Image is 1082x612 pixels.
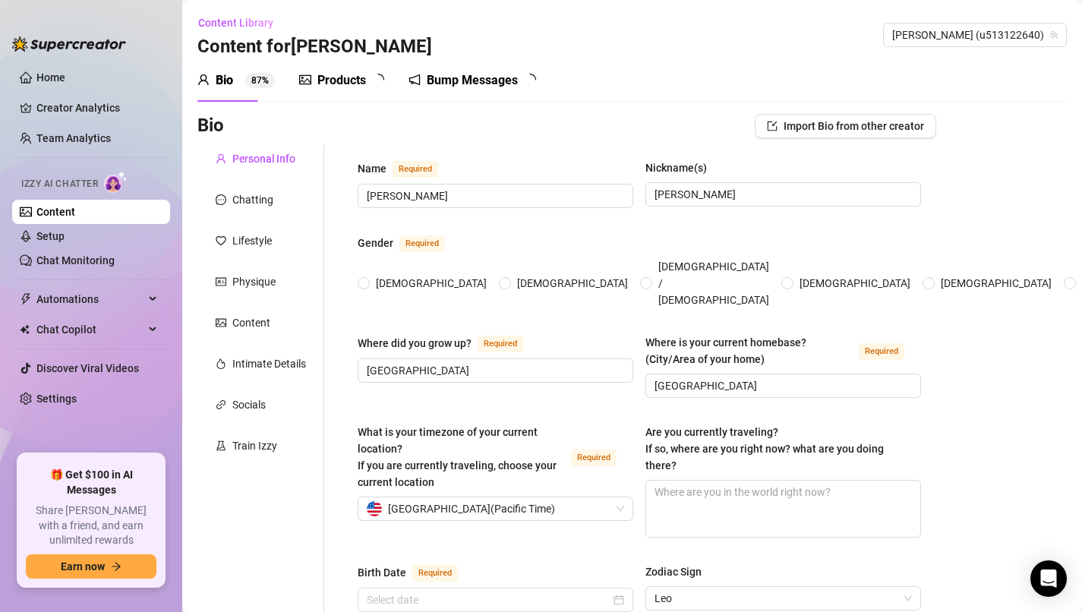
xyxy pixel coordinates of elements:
input: Where did you grow up? [367,362,621,379]
a: Setup [36,230,65,242]
span: Required [399,235,445,252]
span: [GEOGRAPHIC_DATA] ( Pacific Time ) [388,497,555,520]
span: Required [478,336,523,352]
span: What is your timezone of your current location? If you are currently traveling, choose your curre... [358,426,557,488]
a: Team Analytics [36,132,111,144]
span: heart [216,235,226,246]
span: fire [216,358,226,369]
span: [DEMOGRAPHIC_DATA] [935,275,1058,292]
span: Required [859,343,904,360]
label: Zodiac Sign [645,563,712,580]
span: idcard [216,276,226,287]
div: Zodiac Sign [645,563,702,580]
label: Birth Date [358,563,475,582]
span: user [197,74,210,86]
button: Import Bio from other creator [755,114,936,138]
div: Physique [232,273,276,290]
a: Home [36,71,65,84]
input: Where is your current homebase? (City/Area of your home) [655,377,909,394]
span: Import Bio from other creator [784,120,924,132]
label: Where is your current homebase? (City/Area of your home) [645,334,921,368]
span: message [216,194,226,205]
span: user [216,153,226,164]
div: Products [317,71,366,90]
div: Open Intercom Messenger [1030,560,1067,597]
img: AI Chatter [104,171,128,193]
span: link [216,399,226,410]
span: Earn now [61,560,105,573]
span: Required [412,565,458,582]
input: Name [367,188,621,204]
div: Chatting [232,191,273,208]
div: Intimate Details [232,355,306,372]
label: Nickname(s) [645,159,718,176]
span: picture [216,317,226,328]
div: Bio [216,71,233,90]
img: Chat Copilot [20,324,30,335]
button: Earn nowarrow-right [26,554,156,579]
sup: 87% [245,73,275,88]
input: Birth Date [367,591,610,608]
span: Are you currently traveling? If so, where are you right now? what are you doing there? [645,426,884,472]
div: Lifestyle [232,232,272,249]
span: loading [523,73,537,87]
h3: Bio [197,114,224,138]
a: Chat Monitoring [36,254,115,267]
span: Share [PERSON_NAME] with a friend, and earn unlimited rewards [26,503,156,548]
h3: Content for [PERSON_NAME] [197,35,432,59]
div: Nickname(s) [645,159,707,176]
img: logo-BBDzfeDw.svg [12,36,126,52]
a: Content [36,206,75,218]
label: Where did you grow up? [358,334,540,352]
span: [DEMOGRAPHIC_DATA] [793,275,916,292]
span: Content Library [198,17,273,29]
span: [DEMOGRAPHIC_DATA] [511,275,634,292]
span: Izzy AI Chatter [21,177,98,191]
input: Nickname(s) [655,186,909,203]
label: Gender [358,234,462,252]
span: experiment [216,440,226,451]
div: Gender [358,235,393,251]
span: Required [393,161,438,178]
span: import [767,121,778,131]
span: arrow-right [111,561,121,572]
span: loading [371,73,385,87]
div: Bump Messages [427,71,518,90]
div: Where did you grow up? [358,335,472,352]
span: Automations [36,287,144,311]
span: [DEMOGRAPHIC_DATA] [370,275,493,292]
div: Birth Date [358,564,406,581]
span: picture [299,74,311,86]
div: Content [232,314,270,331]
span: 🎁 Get $100 in AI Messages [26,468,156,497]
button: Content Library [197,11,285,35]
span: team [1049,30,1058,39]
a: Discover Viral Videos [36,362,139,374]
span: [DEMOGRAPHIC_DATA] / [DEMOGRAPHIC_DATA] [652,258,775,308]
span: notification [409,74,421,86]
span: Samantha (u513122640) [892,24,1058,46]
a: Settings [36,393,77,405]
span: Leo [655,587,912,610]
img: us [367,501,382,516]
a: Creator Analytics [36,96,158,120]
label: Name [358,159,455,178]
div: Socials [232,396,266,413]
span: Required [571,450,617,466]
div: Name [358,160,386,177]
div: Train Izzy [232,437,277,454]
div: Personal Info [232,150,295,167]
div: Where is your current homebase? (City/Area of your home) [645,334,853,368]
span: thunderbolt [20,293,32,305]
span: Chat Copilot [36,317,144,342]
